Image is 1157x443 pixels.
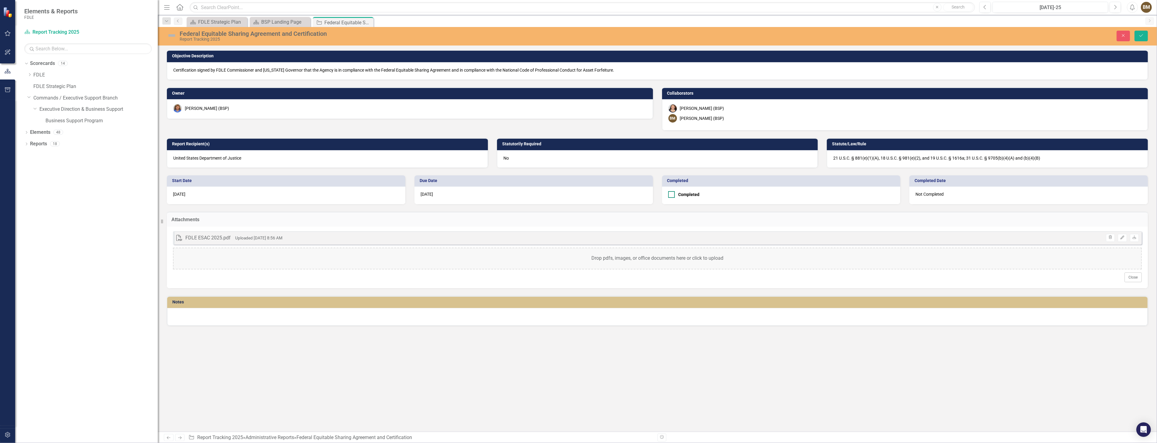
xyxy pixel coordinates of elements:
[50,141,60,147] div: 18
[251,18,309,26] a: BSP Landing Page
[1141,2,1152,13] button: BM
[188,18,246,26] a: FDLE Strategic Plan
[197,435,243,440] a: Report Tracking 2025
[30,140,47,147] a: Reports
[30,129,50,136] a: Elements
[172,91,650,96] h3: Owner
[1136,422,1151,437] div: Open Intercom Messenger
[33,95,158,102] a: Commands / Executive Support Branch
[3,7,14,18] img: ClearPoint Strategy
[173,156,241,161] span: United States Department of Justice
[24,29,100,36] a: Report Tracking 2025
[245,435,294,440] a: Administrative Reports
[324,19,372,26] div: Federal Equitable Sharing Agreement and Certification
[1125,272,1142,282] button: Close
[198,18,246,26] div: FDLE Strategic Plan
[421,192,433,197] span: [DATE]
[172,54,1145,58] h3: Objective Description
[30,60,55,67] a: Scorecards
[188,434,653,441] div: » »
[173,248,1142,269] div: Drop pdfs, images, or office documents here or click to upload
[172,178,402,183] h3: Start Date
[180,37,729,42] div: Report Tracking 2025
[173,104,182,113] img: Sharon Wester
[503,156,509,161] span: No
[915,178,1145,183] h3: Completed Date
[24,8,78,15] span: Elements & Reports
[167,31,177,40] img: Not Defined
[667,178,898,183] h3: Completed
[58,61,68,66] div: 14
[502,142,815,146] h3: Statutorily Required
[952,5,965,9] span: Search
[296,435,412,440] div: Federal Equitable Sharing Agreement and Certification
[235,235,282,240] small: Uploaded [DATE] 8:56 AM
[680,115,724,121] div: [PERSON_NAME] (BSP)
[53,130,63,135] div: 48
[39,106,158,113] a: Executive Direction & Business Support
[173,192,185,197] span: [DATE]
[171,217,1143,222] h3: Attachments
[24,43,152,54] input: Search Below...
[668,104,677,113] img: Elizabeth Martin
[668,114,677,123] div: BM
[909,187,1148,204] div: Not Completed
[667,91,1145,96] h3: Collaborators
[24,15,78,20] small: FDLE
[185,235,231,242] div: FDLE ESAC 2025.pdf
[46,117,158,124] a: Business Support Program
[190,2,975,13] input: Search ClearPoint...
[172,300,1145,304] h3: Notes
[832,142,1145,146] h3: Statute/Law/Rule
[680,105,724,111] div: [PERSON_NAME] (BSP)
[180,30,729,37] div: Federal Equitable Sharing Agreement and Certification
[420,178,650,183] h3: Due Date
[261,18,309,26] div: BSP Landing Page
[995,4,1106,11] div: [DATE]-25
[943,3,973,12] button: Search
[833,156,1040,161] span: 21 U.S.C. § 881(e)(1)(A), 18 U.S.C. § 981(e)(2), and 19 U.S.C. § 1616a; 31 U.S.C. § 9705(b)(4)(A)...
[172,142,485,146] h3: Report Recipient(s)
[993,2,1108,13] button: [DATE]-25
[173,67,1142,73] p: Certification signed by FDLE Commissioner and [US_STATE] Governor that the Agency is in complianc...
[185,105,229,111] div: [PERSON_NAME] (BSP)
[33,83,158,90] a: FDLE Strategic Plan
[33,72,158,79] a: FDLE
